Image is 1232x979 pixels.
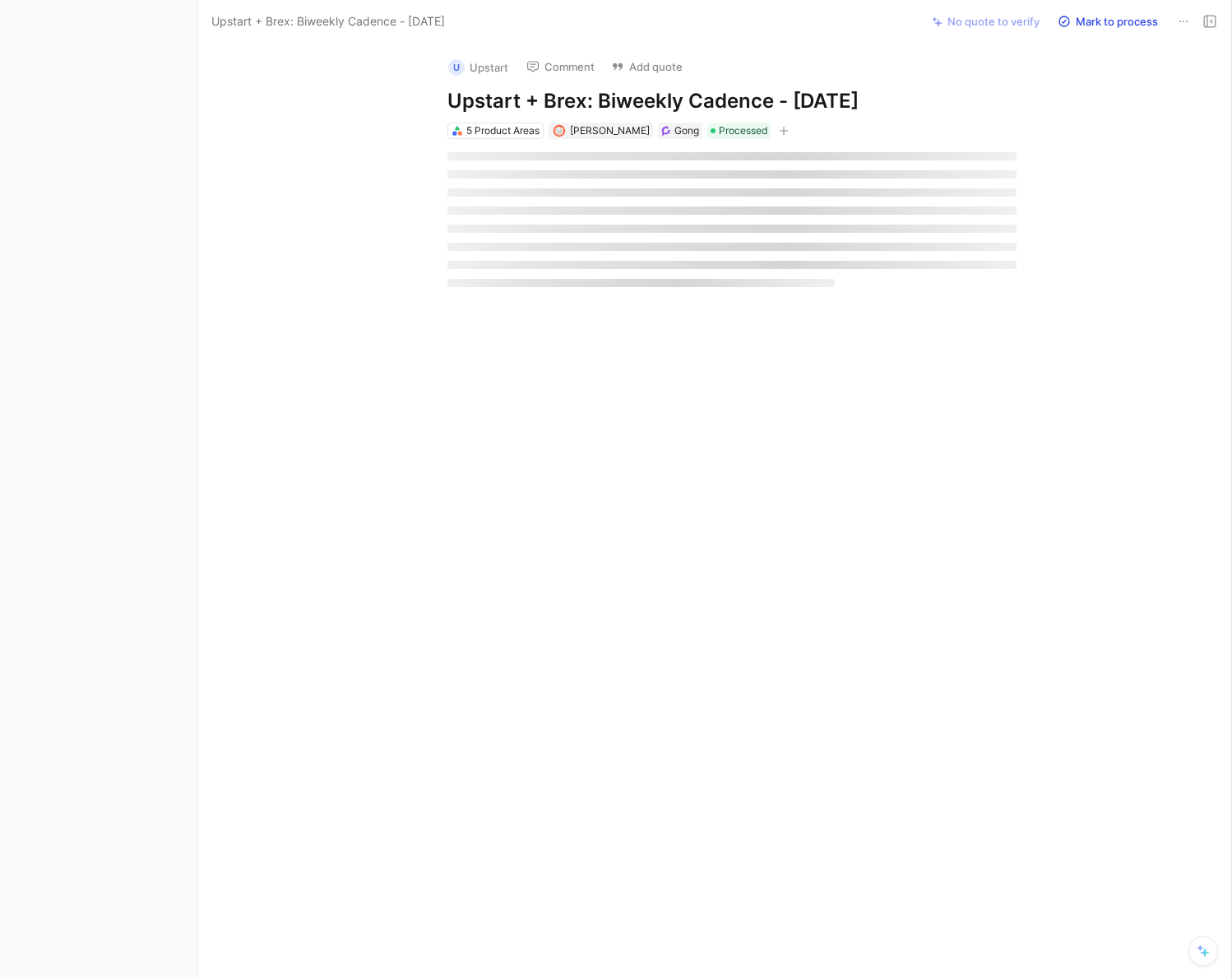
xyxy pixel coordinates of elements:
button: UUpstart [441,55,516,80]
span: Processed [719,123,767,139]
img: avatar [554,126,563,135]
h1: Upstart + Brex: Biweekly Cadence - [DATE] [447,88,1017,114]
span: Upstart + Brex: Biweekly Cadence - [DATE] [211,12,445,31]
div: U [448,59,465,76]
button: No quote to verify [924,10,1047,33]
div: Gong [674,123,699,139]
button: Add quote [604,55,690,78]
button: Mark to process [1050,10,1165,33]
div: Processed [707,123,771,139]
button: Comment [519,55,602,78]
span: [PERSON_NAME] [570,124,650,137]
div: 5 Product Areas [466,123,540,139]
